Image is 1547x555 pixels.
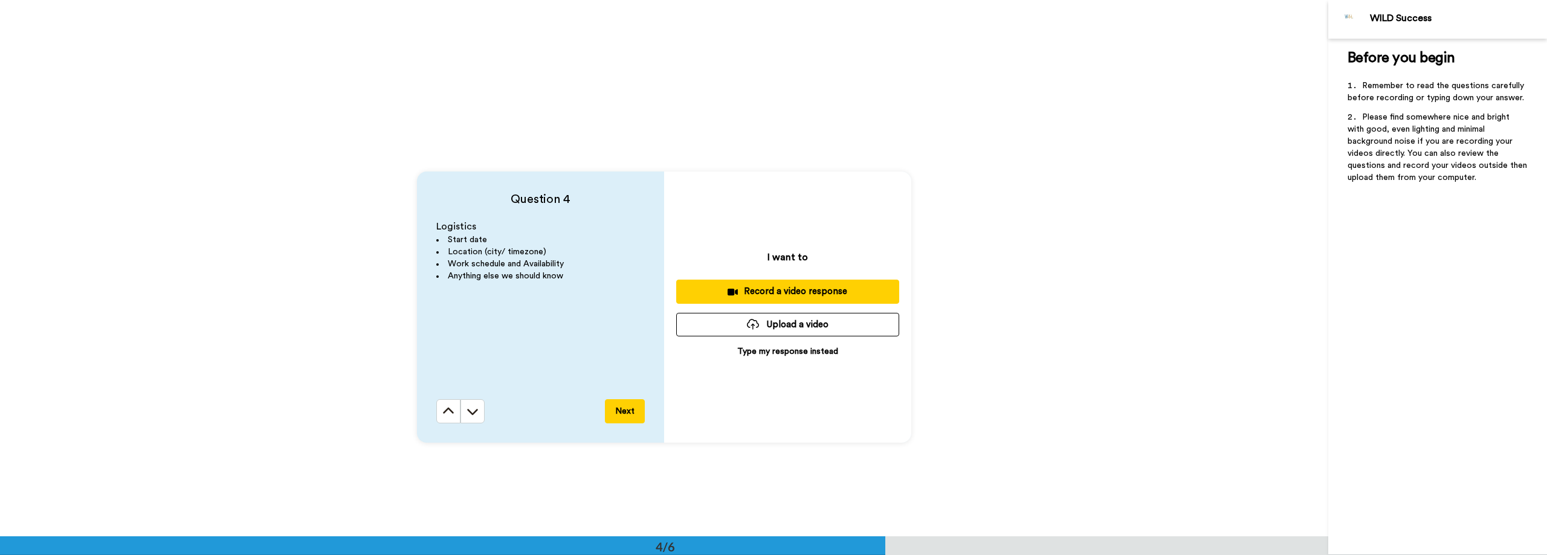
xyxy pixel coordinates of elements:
h4: Question 4 [436,191,645,208]
button: Upload a video [676,313,899,336]
div: WILD Success [1370,13,1546,24]
span: Before you begin [1348,51,1455,65]
span: Anything else we should know [448,272,563,280]
span: Work schedule and Availability [448,260,564,268]
img: Profile Image [1335,5,1364,34]
div: Record a video response [686,285,890,298]
p: Type my response instead [737,345,838,358]
span: Remember to read the questions carefully before recording or typing down your answer. [1348,82,1526,102]
button: Record a video response [676,280,899,303]
span: Please find somewhere nice and bright with good, even lighting and minimal background noise if yo... [1348,113,1529,182]
p: I want to [767,250,808,265]
span: Logistics [436,222,476,231]
span: Location (city/ timezone) [448,248,546,256]
div: 4/6 [636,538,694,555]
span: Start date [448,236,487,244]
button: Next [605,399,645,423]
